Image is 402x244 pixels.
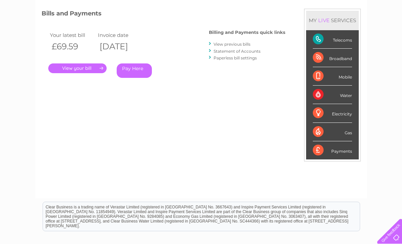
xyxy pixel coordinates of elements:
[209,30,285,35] h4: Billing and Payments quick links
[380,29,396,34] a: Log out
[43,4,360,33] div: Clear Business is a trading name of Verastar Limited (registered in [GEOGRAPHIC_DATA] No. 3667643...
[357,29,374,34] a: Contact
[301,29,315,34] a: Energy
[313,30,352,49] div: Telecoms
[48,63,107,73] a: .
[48,40,97,53] th: £69.59
[344,29,353,34] a: Blog
[313,123,352,141] div: Gas
[313,86,352,104] div: Water
[313,104,352,123] div: Electricity
[313,141,352,159] div: Payments
[96,40,145,53] th: [DATE]
[14,17,48,38] img: logo.png
[48,31,97,40] td: Your latest bill
[313,49,352,67] div: Broadband
[317,17,331,23] div: LIVE
[214,55,257,60] a: Paperless bill settings
[306,11,359,30] div: MY SERVICES
[320,29,340,34] a: Telecoms
[313,67,352,86] div: Mobile
[117,63,152,78] a: Pay Here
[214,49,261,54] a: Statement of Accounts
[276,3,322,12] a: 0333 014 3131
[284,29,297,34] a: Water
[96,31,145,40] td: Invoice date
[214,42,250,47] a: View previous bills
[42,9,285,20] h3: Bills and Payments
